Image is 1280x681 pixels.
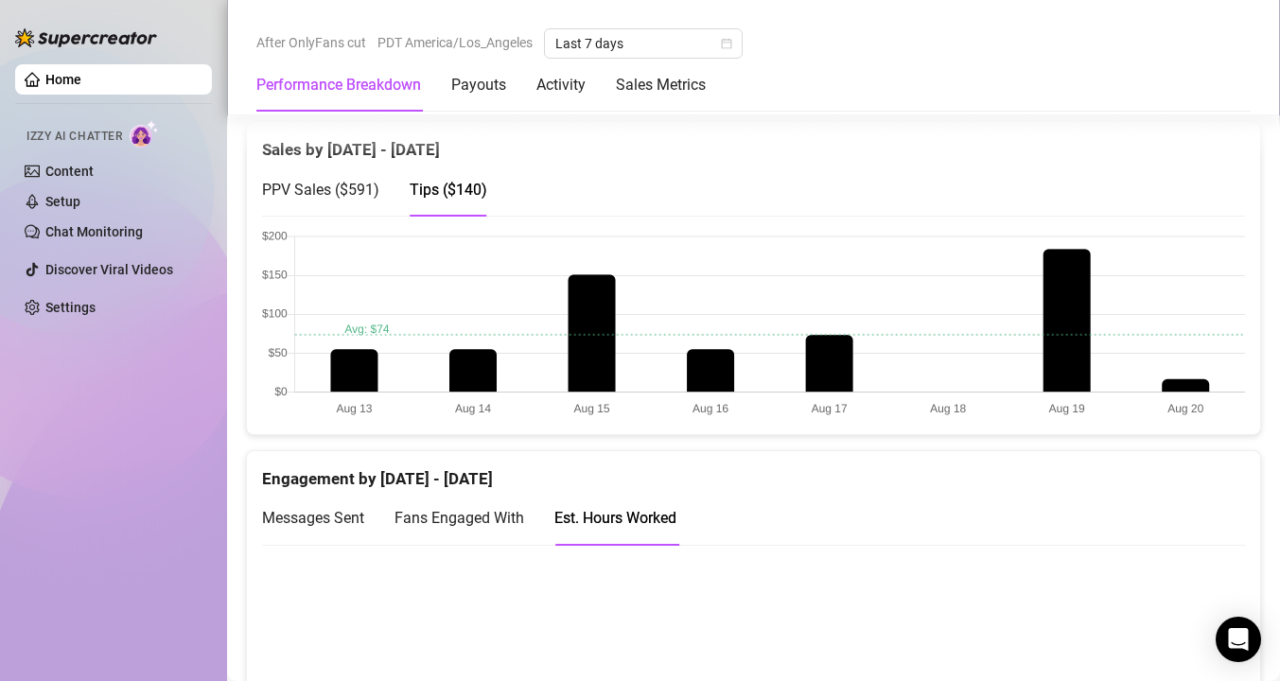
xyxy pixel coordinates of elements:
[555,29,731,58] span: Last 7 days
[262,181,379,199] span: PPV Sales ( $591 )
[262,509,364,527] span: Messages Sent
[45,72,81,87] a: Home
[616,74,706,96] div: Sales Metrics
[45,300,96,315] a: Settings
[721,38,732,49] span: calendar
[26,128,122,146] span: Izzy AI Chatter
[451,74,506,96] div: Payouts
[45,194,80,209] a: Setup
[395,509,524,527] span: Fans Engaged With
[45,224,143,239] a: Chat Monitoring
[256,28,366,57] span: After OnlyFans cut
[45,262,173,277] a: Discover Viral Videos
[262,451,1245,492] div: Engagement by [DATE] - [DATE]
[377,28,533,57] span: PDT America/Los_Angeles
[45,164,94,179] a: Content
[536,74,586,96] div: Activity
[262,122,1245,163] div: Sales by [DATE] - [DATE]
[1216,617,1261,662] div: Open Intercom Messenger
[554,506,676,530] div: Est. Hours Worked
[130,120,159,148] img: AI Chatter
[15,28,157,47] img: logo-BBDzfeDw.svg
[410,181,487,199] span: Tips ( $140 )
[256,74,421,96] div: Performance Breakdown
